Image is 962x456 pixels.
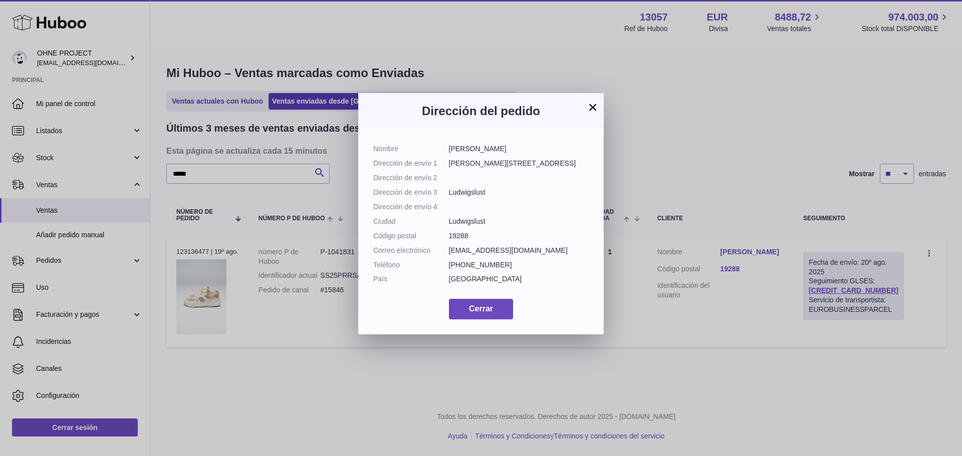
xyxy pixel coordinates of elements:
dt: Dirección de envío 4 [373,202,449,212]
button: Cerrar [449,299,513,319]
dt: Dirección de envío 1 [373,159,449,168]
dt: Teléfono [373,260,449,270]
dd: Ludwigslust [449,217,589,226]
dd: Ludwigslust [449,188,589,197]
dd: [PERSON_NAME][STREET_ADDRESS] [449,159,589,168]
button: × [587,101,599,113]
dt: Dirección de envío 3 [373,188,449,197]
dt: País [373,274,449,284]
dd: [GEOGRAPHIC_DATA] [449,274,589,284]
dt: Correo electrónico [373,246,449,255]
dd: 19288 [449,231,589,241]
dt: Nombre [373,144,449,154]
dt: Código postal [373,231,449,241]
span: Cerrar [469,304,493,313]
dt: Ciudad [373,217,449,226]
h3: Dirección del pedido [373,103,589,119]
dd: [PHONE_NUMBER] [449,260,589,270]
dd: [PERSON_NAME] [449,144,589,154]
dd: [EMAIL_ADDRESS][DOMAIN_NAME] [449,246,589,255]
dt: Dirección de envío 2 [373,173,449,183]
